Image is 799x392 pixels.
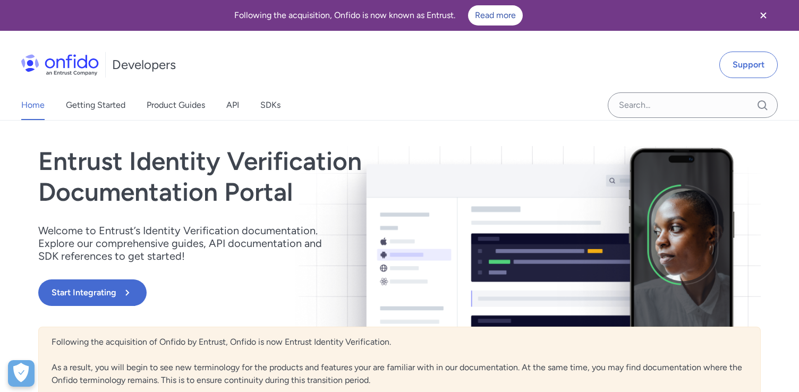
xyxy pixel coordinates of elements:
[8,360,35,387] button: Open Preferences
[21,90,45,120] a: Home
[13,5,744,25] div: Following the acquisition, Onfido is now known as Entrust.
[66,90,125,120] a: Getting Started
[719,52,778,78] a: Support
[608,92,778,118] input: Onfido search input field
[38,279,544,306] a: Start Integrating
[226,90,239,120] a: API
[38,224,336,262] p: Welcome to Entrust’s Identity Verification documentation. Explore our comprehensive guides, API d...
[744,2,783,29] button: Close banner
[38,279,147,306] button: Start Integrating
[260,90,280,120] a: SDKs
[757,9,770,22] svg: Close banner
[8,360,35,387] div: Cookie Preferences
[147,90,205,120] a: Product Guides
[21,54,99,75] img: Onfido Logo
[112,56,176,73] h1: Developers
[38,146,544,207] h1: Entrust Identity Verification Documentation Portal
[468,5,523,25] a: Read more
